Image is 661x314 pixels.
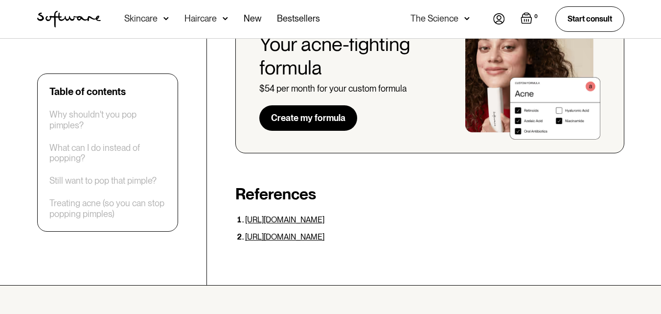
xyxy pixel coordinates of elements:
[163,14,169,24] img: arrow down
[532,12,540,21] div: 0
[124,14,158,24] div: Skincare
[49,198,166,219] a: Treating acne (so you can stop popping pimples)
[49,143,166,164] a: What can I do instead of popping?
[49,175,157,186] a: Still want to pop that pimple?
[259,83,407,94] div: $54 per month for your custom formula
[245,232,324,242] a: [URL][DOMAIN_NAME]
[49,86,126,97] div: Table of contents
[259,32,450,79] div: Your acne-fighting formula
[37,11,101,27] img: Software Logo
[245,215,624,224] li: ‍
[464,14,470,24] img: arrow down
[410,14,458,24] div: The Science
[184,14,217,24] div: Haircare
[555,6,624,31] a: Start consult
[245,215,324,224] a: [URL][DOMAIN_NAME]
[37,11,101,27] a: home
[521,12,540,26] a: Open empty cart
[259,105,357,131] a: Create my formula
[235,185,624,203] h2: References
[49,109,166,130] a: Why shouldn't you pop pimples?
[223,14,228,24] img: arrow down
